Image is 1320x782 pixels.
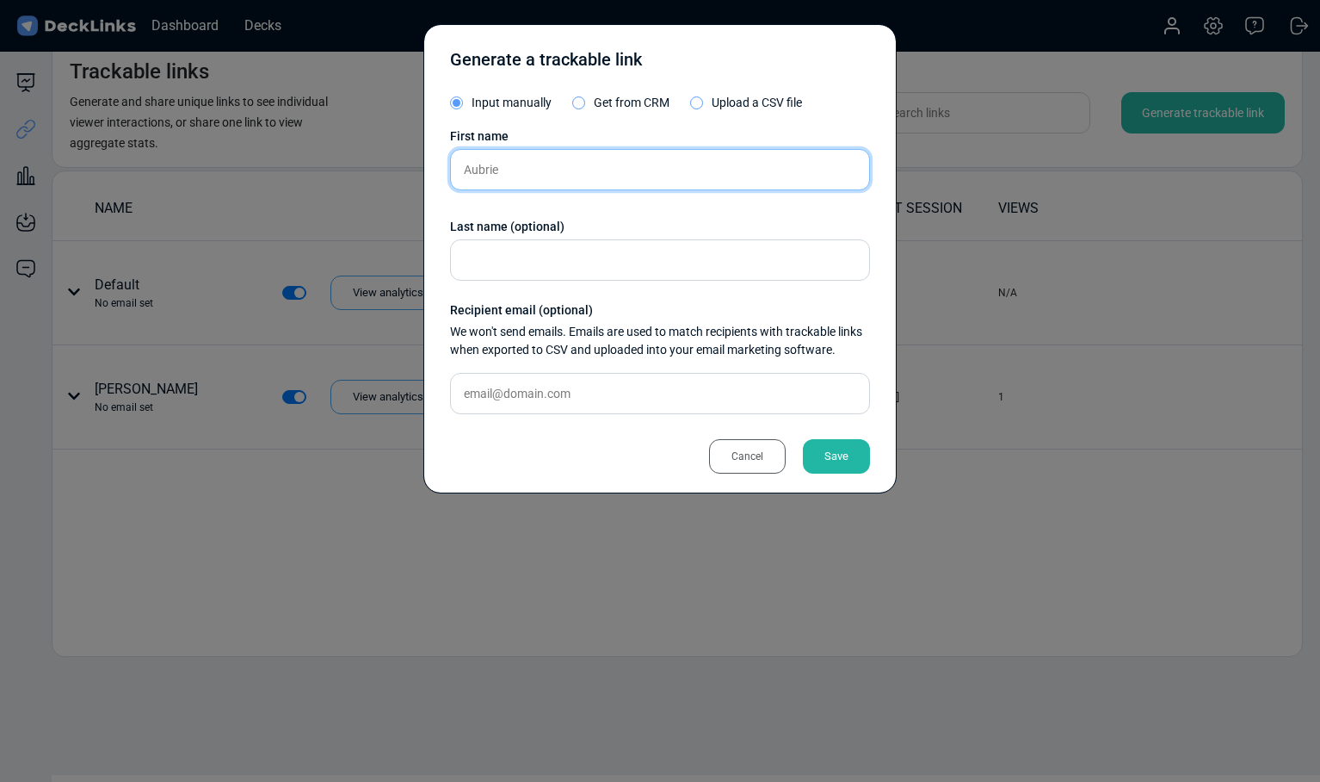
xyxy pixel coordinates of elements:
[450,323,870,359] div: We won't send emails. Emails are used to match recipients with trackable links when exported to C...
[450,127,870,146] div: First name
[709,439,786,474] div: Cancel
[594,96,669,109] span: Get from CRM
[450,301,870,320] div: Recipient email (optional)
[450,47,642,81] div: Generate a trackable link
[472,96,552,109] span: Input manually
[450,373,870,414] input: email@domain.com
[803,439,870,474] div: Save
[712,96,802,109] span: Upload a CSV file
[450,218,870,236] div: Last name (optional)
